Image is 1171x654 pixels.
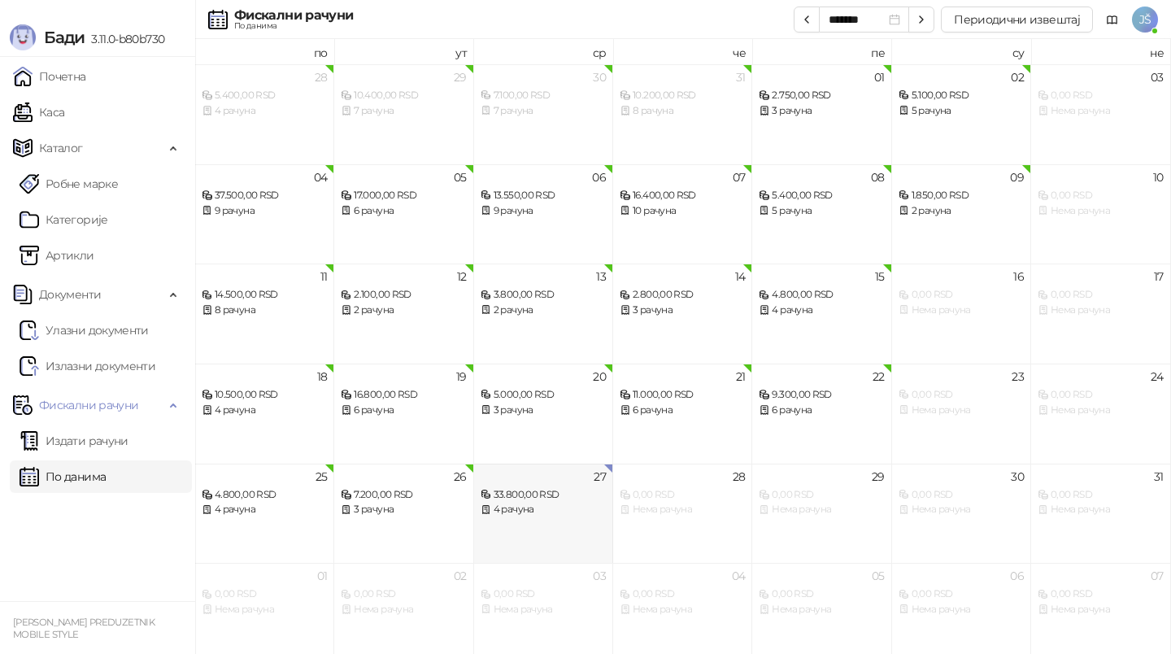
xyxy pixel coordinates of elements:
div: 01 [874,72,885,83]
td: 2025-08-05 [334,164,473,264]
div: Фискални рачуни [234,9,353,22]
td: 2025-08-01 [752,64,891,164]
div: 5 рачуна [899,103,1024,119]
div: 6 рачуна [759,403,884,418]
div: 29 [872,471,885,482]
a: Робне марке [20,168,118,200]
span: Каталог [39,132,83,164]
td: 2025-08-17 [1031,264,1170,364]
div: 0,00 RSD [899,487,1024,503]
a: ArtikliАртикли [20,239,94,272]
div: 0,00 RSD [759,586,884,602]
div: Нема рачуна [899,303,1024,318]
div: 8 рачуна [620,103,745,119]
div: 4 рачуна [481,502,606,517]
td: 2025-08-26 [334,464,473,564]
div: 27 [594,471,606,482]
div: 16.400,00 RSD [620,188,745,203]
div: 5.400,00 RSD [202,88,327,103]
button: Периодични извештај [941,7,1093,33]
div: 3 рачуна [481,403,606,418]
div: 5 рачуна [759,203,884,219]
td: 2025-08-04 [195,164,334,264]
img: Logo [10,24,36,50]
td: 2025-07-29 [334,64,473,164]
div: 28 [315,72,328,83]
div: Нема рачуна [341,602,466,617]
div: Нема рачуна [1038,502,1163,517]
div: Нема рачуна [899,502,1024,517]
div: 3 рачуна [341,502,466,517]
div: 07 [733,172,746,183]
td: 2025-08-20 [474,364,613,464]
div: 05 [454,172,467,183]
span: Документи [39,278,101,311]
div: 16 [1013,271,1024,282]
div: Нема рачуна [481,602,606,617]
div: 0,00 RSD [202,586,327,602]
td: 2025-08-18 [195,364,334,464]
div: Нема рачуна [1038,303,1163,318]
td: 2025-08-07 [613,164,752,264]
div: 22 [873,371,885,382]
div: 10.400,00 RSD [341,88,466,103]
div: 02 [454,570,467,582]
div: По данима [234,22,353,30]
small: [PERSON_NAME] PREDUZETNIK MOBILE STYLE [13,617,155,640]
div: 14.500,00 RSD [202,287,327,303]
div: 2.100,00 RSD [341,287,466,303]
div: 17 [1154,271,1164,282]
td: 2025-08-03 [1031,64,1170,164]
div: 06 [1010,570,1024,582]
a: Категорије [20,203,108,236]
td: 2025-07-28 [195,64,334,164]
span: 3.11.0-b80b730 [85,32,164,46]
th: че [613,39,752,64]
div: 7 рачуна [341,103,466,119]
div: 0,00 RSD [620,586,745,602]
div: Нема рачуна [620,502,745,517]
div: 4 рачуна [202,103,327,119]
div: 18 [317,371,328,382]
div: 2.750,00 RSD [759,88,884,103]
div: 5.400,00 RSD [759,188,884,203]
td: 2025-08-24 [1031,364,1170,464]
th: не [1031,39,1170,64]
td: 2025-08-25 [195,464,334,564]
a: Излазни документи [20,350,155,382]
div: 6 рачуна [341,203,466,219]
td: 2025-08-10 [1031,164,1170,264]
div: 3.800,00 RSD [481,287,606,303]
th: су [892,39,1031,64]
div: Нема рачуна [1038,602,1163,617]
td: 2025-08-15 [752,264,891,364]
div: 7 рачуна [481,103,606,119]
div: 10 [1153,172,1164,183]
div: Нема рачуна [899,403,1024,418]
div: Нема рачуна [1038,103,1163,119]
div: 13 [596,271,606,282]
div: Нема рачуна [899,602,1024,617]
div: 04 [732,570,746,582]
a: По данима [20,460,106,493]
div: 15 [875,271,885,282]
td: 2025-08-08 [752,164,891,264]
div: 30 [1011,471,1024,482]
div: 0,00 RSD [1038,586,1163,602]
div: 10.500,00 RSD [202,387,327,403]
div: 29 [454,72,467,83]
div: 0,00 RSD [1038,287,1163,303]
a: Почетна [13,60,86,93]
div: 02 [1011,72,1024,83]
div: 11.000,00 RSD [620,387,745,403]
div: 25 [316,471,328,482]
div: 37.500,00 RSD [202,188,327,203]
td: 2025-08-31 [1031,464,1170,564]
div: 09 [1010,172,1024,183]
div: 28 [733,471,746,482]
td: 2025-08-02 [892,64,1031,164]
div: 16.800,00 RSD [341,387,466,403]
td: 2025-07-30 [474,64,613,164]
span: JŠ [1132,7,1158,33]
div: 6 рачуна [341,403,466,418]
